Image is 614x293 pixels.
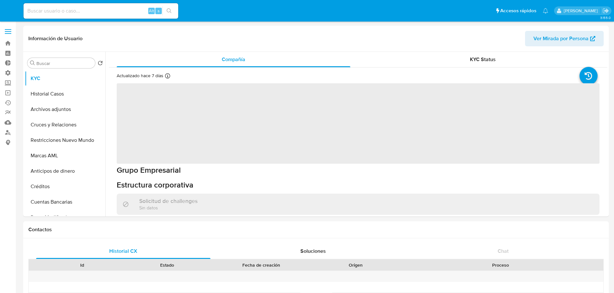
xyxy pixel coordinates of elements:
span: ‌ [117,83,599,164]
button: Archivos adjuntos [25,102,105,117]
span: s [158,8,160,14]
h3: Solicitud de challenges [139,197,198,205]
div: Estado [129,262,205,268]
span: Historial CX [109,247,137,255]
h1: Grupo Empresarial [117,165,599,175]
button: Anticipos de dinero [25,163,105,179]
button: Restricciones Nuevo Mundo [25,133,105,148]
div: Solicitud de challengesSin datos [117,194,599,215]
button: KYC [25,71,105,86]
button: Marcas AML [25,148,105,163]
button: Créditos [25,179,105,194]
div: Id [44,262,120,268]
p: Sin datos [139,205,198,211]
button: search-icon [162,6,176,15]
a: Notificaciones [543,8,548,14]
h1: Información de Usuario [28,35,83,42]
span: Alt [149,8,154,14]
span: KYC Status [470,56,496,63]
span: Compañía [222,56,245,63]
p: daniela.lagunesrodriguez@mercadolibre.com.mx [564,8,600,14]
span: Chat [498,247,509,255]
span: Accesos rápidos [500,7,536,14]
input: Buscar [36,60,93,66]
button: Cruces y Relaciones [25,117,105,133]
div: Proceso [403,262,599,268]
input: Buscar usuario o caso... [24,7,178,15]
span: Ver Mirada por Persona [533,31,589,46]
h6: Estructura corporativa [117,180,599,190]
a: Salir [602,7,609,14]
button: Buscar [30,60,35,66]
div: Origen [318,262,394,268]
button: Historial Casos [25,86,105,102]
p: Actualizado hace 7 días [117,73,163,79]
span: Soluciones [300,247,326,255]
div: Fecha de creación [214,262,309,268]
button: Datos Modificados [25,210,105,225]
button: Ver Mirada por Persona [525,31,604,46]
button: Cuentas Bancarias [25,194,105,210]
h1: Contactos [28,226,604,233]
button: Volver al orden por defecto [98,60,103,68]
